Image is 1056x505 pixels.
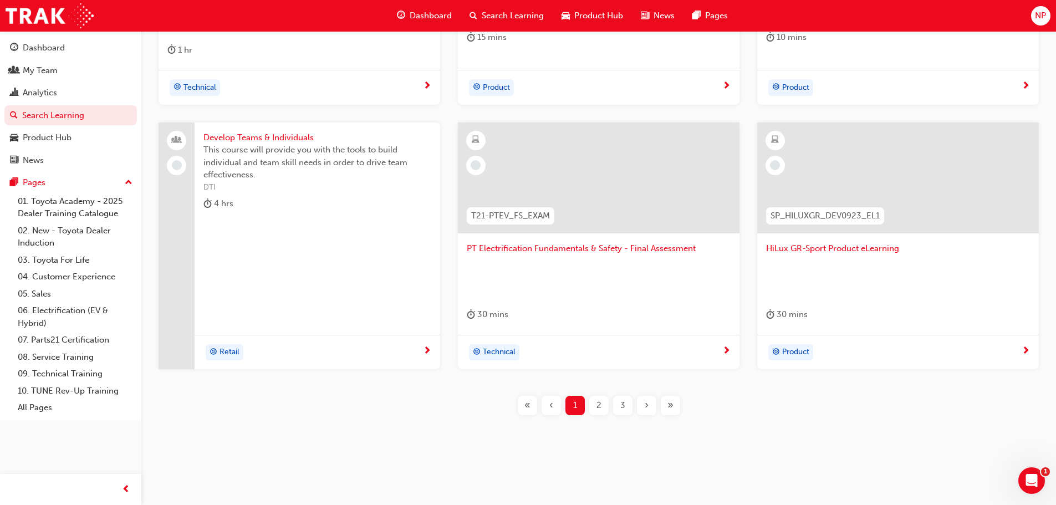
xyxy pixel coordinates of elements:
[4,172,137,193] button: Pages
[659,396,682,415] button: Last page
[757,123,1039,370] a: SP_HILUXGR_DEV0923_EL1HiLux GR-Sport Product eLearningduration-icon 30 minstarget-iconProduct
[524,399,530,412] span: «
[683,4,737,27] a: pages-iconPages
[645,399,649,412] span: ›
[13,285,137,303] a: 05. Sales
[667,399,674,412] span: »
[635,396,659,415] button: Next page
[470,9,477,23] span: search-icon
[573,399,577,412] span: 1
[203,131,431,144] span: Develop Teams & Individuals
[766,30,774,44] span: duration-icon
[641,9,649,23] span: news-icon
[10,133,18,143] span: car-icon
[203,197,233,211] div: 4 hrs
[722,81,731,91] span: next-icon
[10,43,18,53] span: guage-icon
[1022,346,1030,356] span: next-icon
[13,399,137,416] a: All Pages
[6,3,94,28] img: Trak
[1035,9,1046,22] span: NP
[771,133,779,147] span: learningResourceType_ELEARNING-icon
[13,302,137,331] a: 06. Electrification (EV & Hybrid)
[13,222,137,252] a: 02. New - Toyota Dealer Induction
[483,81,510,94] span: Product
[772,80,780,95] span: target-icon
[172,160,182,170] span: learningRecordVerb_NONE-icon
[562,9,570,23] span: car-icon
[461,4,553,27] a: search-iconSearch Learning
[4,150,137,171] a: News
[10,178,18,188] span: pages-icon
[772,345,780,360] span: target-icon
[13,268,137,285] a: 04. Customer Experience
[1022,81,1030,91] span: next-icon
[766,308,808,322] div: 30 mins
[473,80,481,95] span: target-icon
[174,80,181,95] span: target-icon
[203,181,431,194] span: DTI
[173,133,181,147] span: people-icon
[4,38,137,58] a: Dashboard
[4,60,137,81] a: My Team
[23,86,57,99] div: Analytics
[587,396,611,415] button: Page 2
[596,399,601,412] span: 2
[122,483,130,497] span: prev-icon
[770,160,780,170] span: learningRecordVerb_NONE-icon
[766,30,807,44] div: 10 mins
[1031,6,1050,25] button: NP
[705,9,728,22] span: Pages
[467,30,475,44] span: duration-icon
[125,176,132,190] span: up-icon
[574,9,623,22] span: Product Hub
[167,43,176,57] span: duration-icon
[1041,467,1050,476] span: 1
[13,331,137,349] a: 07. Parts21 Certification
[220,346,239,359] span: Retail
[4,127,137,148] a: Product Hub
[620,399,625,412] span: 3
[471,160,481,170] span: learningRecordVerb_NONE-icon
[10,156,18,166] span: news-icon
[13,193,137,222] a: 01. Toyota Academy - 2025 Dealer Training Catalogue
[23,131,72,144] div: Product Hub
[397,9,405,23] span: guage-icon
[467,242,731,255] span: PT Electrification Fundamentals & Safety - Final Assessment
[4,83,137,103] a: Analytics
[10,111,18,121] span: search-icon
[423,346,431,356] span: next-icon
[467,30,507,44] div: 15 mins
[10,88,18,98] span: chart-icon
[167,43,192,57] div: 1 hr
[1018,467,1045,494] iframe: Intercom live chat
[563,396,587,415] button: Page 1
[203,144,431,181] span: This course will provide you with the tools to build individual and team skill needs in order to ...
[472,133,479,147] span: learningResourceType_ELEARNING-icon
[553,4,632,27] a: car-iconProduct Hub
[410,9,452,22] span: Dashboard
[13,252,137,269] a: 03. Toyota For Life
[467,308,508,322] div: 30 mins
[782,346,809,359] span: Product
[692,9,701,23] span: pages-icon
[388,4,461,27] a: guage-iconDashboard
[782,81,809,94] span: Product
[539,396,563,415] button: Previous page
[423,81,431,91] span: next-icon
[549,399,553,412] span: ‹
[654,9,675,22] span: News
[611,396,635,415] button: Page 3
[203,197,212,211] span: duration-icon
[23,176,45,189] div: Pages
[13,365,137,382] a: 09. Technical Training
[467,308,475,322] span: duration-icon
[13,349,137,366] a: 08. Service Training
[10,66,18,76] span: people-icon
[771,210,880,222] span: SP_HILUXGR_DEV0923_EL1
[632,4,683,27] a: news-iconNews
[183,81,216,94] span: Technical
[4,35,137,172] button: DashboardMy TeamAnalyticsSearch LearningProduct HubNews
